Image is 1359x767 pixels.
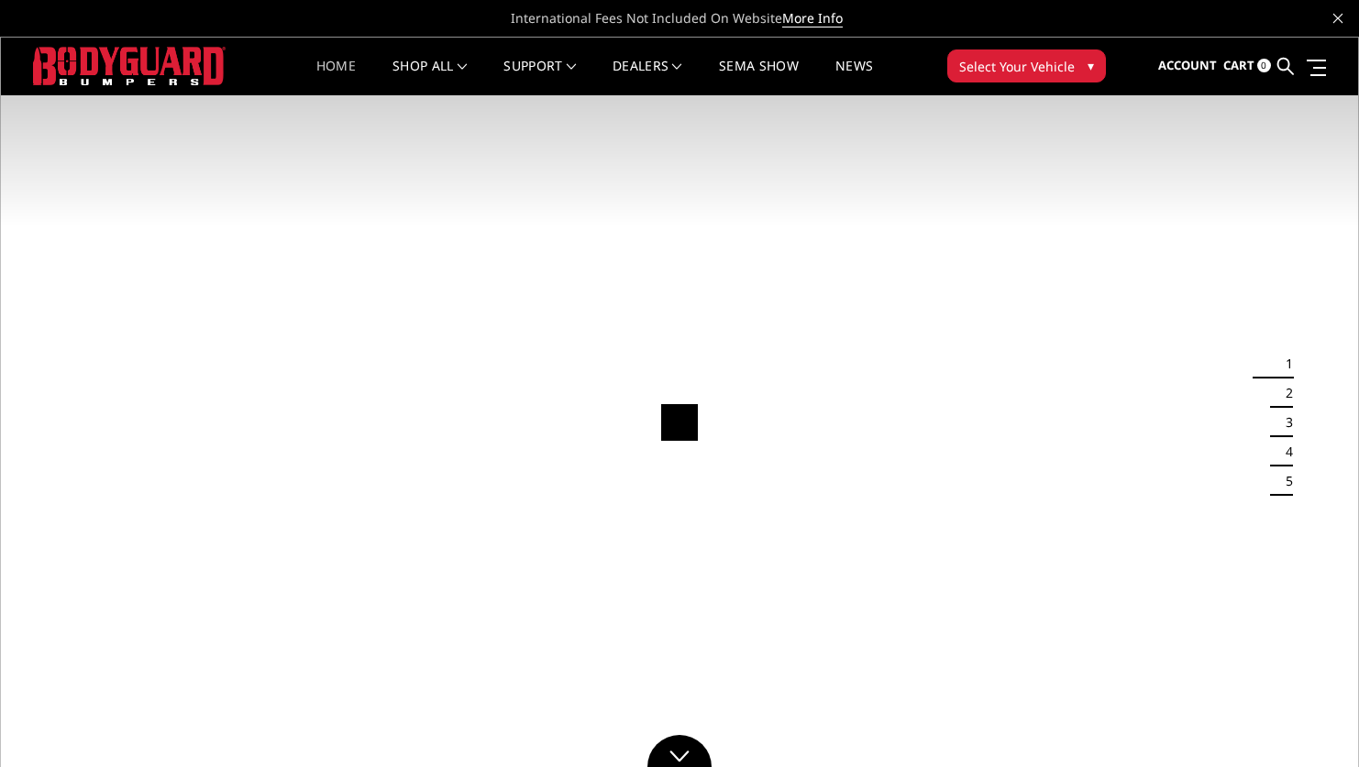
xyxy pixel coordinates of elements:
[33,47,226,84] img: BODYGUARD BUMPERS
[316,60,356,95] a: Home
[1275,466,1293,496] button: 5 of 5
[1257,59,1271,72] span: 0
[782,9,843,27] a: More Info
[503,60,576,95] a: Support
[959,57,1075,76] span: Select Your Vehicle
[1223,57,1254,73] span: Cart
[647,735,712,767] a: Click to Down
[1088,56,1094,75] span: ▾
[613,60,682,95] a: Dealers
[1158,41,1217,91] a: Account
[1223,41,1271,91] a: Cart 0
[1275,349,1293,378] button: 1 of 5
[835,60,873,95] a: News
[1275,408,1293,437] button: 3 of 5
[1275,437,1293,466] button: 4 of 5
[719,60,799,95] a: SEMA Show
[1275,378,1293,408] button: 2 of 5
[947,49,1106,82] button: Select Your Vehicle
[1158,57,1217,73] span: Account
[392,60,467,95] a: shop all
